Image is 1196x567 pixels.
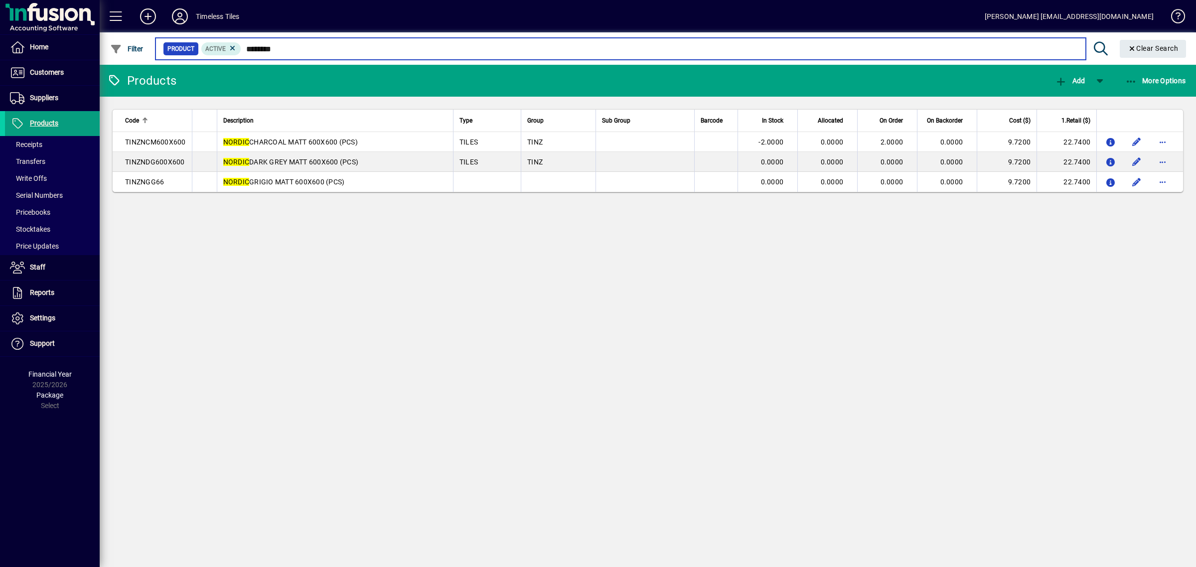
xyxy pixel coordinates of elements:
[5,187,100,204] a: Serial Numbers
[201,42,241,55] mat-chip: Activation Status: Active
[977,132,1037,152] td: 9.7200
[1120,40,1187,58] button: Clear
[1125,77,1186,85] span: More Options
[5,255,100,280] a: Staff
[10,141,42,148] span: Receipts
[864,115,912,126] div: On Order
[527,115,544,126] span: Group
[5,86,100,111] a: Suppliers
[30,94,58,102] span: Suppliers
[1037,172,1096,192] td: 22.7400
[602,115,630,126] span: Sub Group
[125,115,186,126] div: Code
[125,115,139,126] span: Code
[125,178,164,186] span: TINZNGG66
[761,158,784,166] span: 0.0000
[527,158,543,166] span: TINZ
[1061,115,1090,126] span: 1.Retail ($)
[761,178,784,186] span: 0.0000
[10,157,45,165] span: Transfers
[977,152,1037,172] td: 9.7200
[1037,152,1096,172] td: 22.7400
[5,281,100,305] a: Reports
[223,138,358,146] span: CHARCOAL MATT 600X600 (PCS)
[30,263,45,271] span: Staff
[758,138,783,146] span: -2.0000
[459,138,478,146] span: TILES
[30,68,64,76] span: Customers
[125,138,186,146] span: TINZNCM600X600
[223,138,250,146] em: NORDIC
[701,115,732,126] div: Barcode
[28,370,72,378] span: Financial Year
[527,115,590,126] div: Group
[940,178,963,186] span: 0.0000
[459,115,515,126] div: Type
[196,8,239,24] div: Timeless Tiles
[1129,174,1145,190] button: Edit
[1155,134,1171,150] button: More options
[1052,72,1087,90] button: Add
[5,60,100,85] a: Customers
[110,45,144,53] span: Filter
[5,35,100,60] a: Home
[10,174,47,182] span: Write Offs
[1009,115,1031,126] span: Cost ($)
[30,314,55,322] span: Settings
[1129,154,1145,170] button: Edit
[223,115,254,126] span: Description
[5,306,100,331] a: Settings
[940,138,963,146] span: 0.0000
[985,8,1154,24] div: [PERSON_NAME] [EMAIL_ADDRESS][DOMAIN_NAME]
[459,115,472,126] span: Type
[1164,2,1184,34] a: Knowledge Base
[821,178,844,186] span: 0.0000
[30,339,55,347] span: Support
[132,7,164,25] button: Add
[30,288,54,296] span: Reports
[30,43,48,51] span: Home
[881,178,903,186] span: 0.0000
[1055,77,1085,85] span: Add
[223,178,250,186] em: NORDIC
[5,331,100,356] a: Support
[5,221,100,238] a: Stocktakes
[5,238,100,255] a: Price Updates
[1037,132,1096,152] td: 22.7400
[10,191,63,199] span: Serial Numbers
[881,138,903,146] span: 2.0000
[804,115,852,126] div: Allocated
[927,115,963,126] span: On Backorder
[821,158,844,166] span: 0.0000
[5,204,100,221] a: Pricebooks
[940,158,963,166] span: 0.0000
[5,170,100,187] a: Write Offs
[36,391,63,399] span: Package
[880,115,903,126] span: On Order
[125,158,185,166] span: TINZNDG600X600
[10,208,50,216] span: Pricebooks
[744,115,792,126] div: In Stock
[223,178,345,186] span: GRIGIO MATT 600X600 (PCS)
[1123,72,1189,90] button: More Options
[10,225,50,233] span: Stocktakes
[5,153,100,170] a: Transfers
[1128,44,1179,52] span: Clear Search
[223,158,250,166] em: NORDIC
[205,45,226,52] span: Active
[527,138,543,146] span: TINZ
[762,115,783,126] span: In Stock
[923,115,972,126] div: On Backorder
[881,158,903,166] span: 0.0000
[164,7,196,25] button: Profile
[30,119,58,127] span: Products
[223,115,447,126] div: Description
[107,73,176,89] div: Products
[1129,134,1145,150] button: Edit
[459,158,478,166] span: TILES
[10,242,59,250] span: Price Updates
[821,138,844,146] span: 0.0000
[1155,154,1171,170] button: More options
[602,115,688,126] div: Sub Group
[108,40,146,58] button: Filter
